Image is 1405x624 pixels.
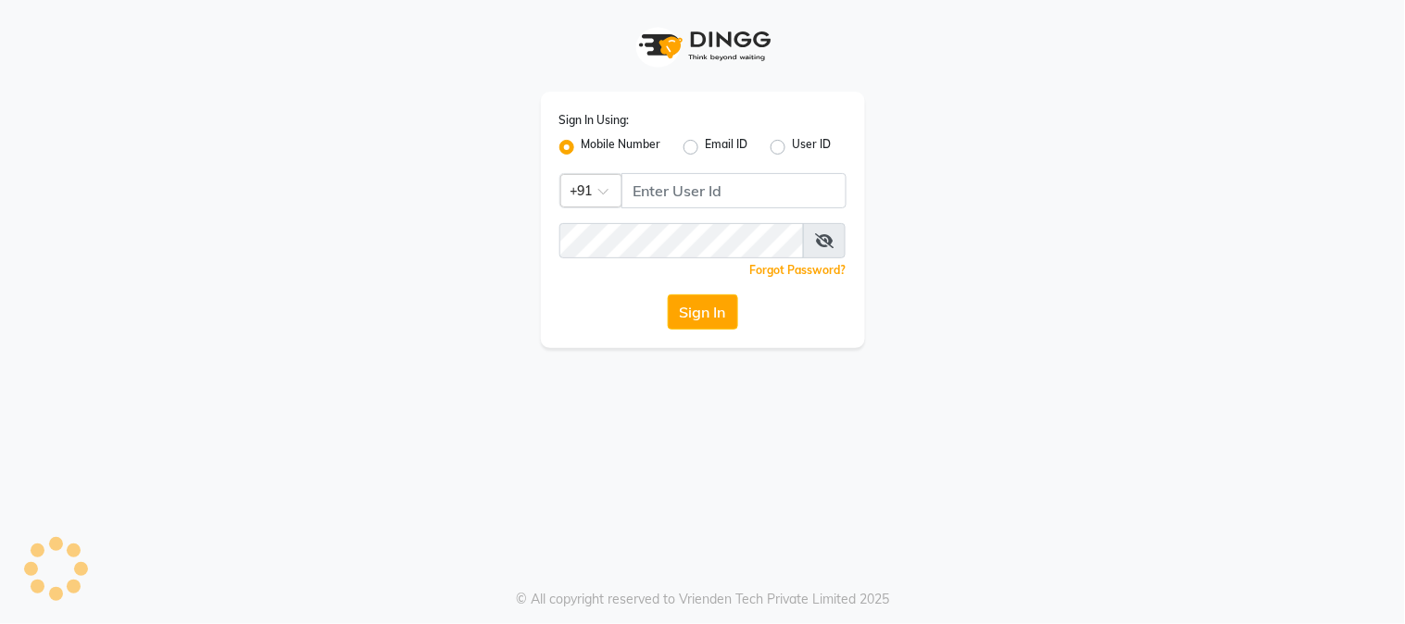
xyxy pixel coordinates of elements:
[629,19,777,73] img: logo1.svg
[621,173,847,208] input: Username
[559,112,630,129] label: Sign In Using:
[559,223,805,258] input: Username
[582,136,661,158] label: Mobile Number
[668,294,738,330] button: Sign In
[750,263,847,277] a: Forgot Password?
[706,136,748,158] label: Email ID
[793,136,832,158] label: User ID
